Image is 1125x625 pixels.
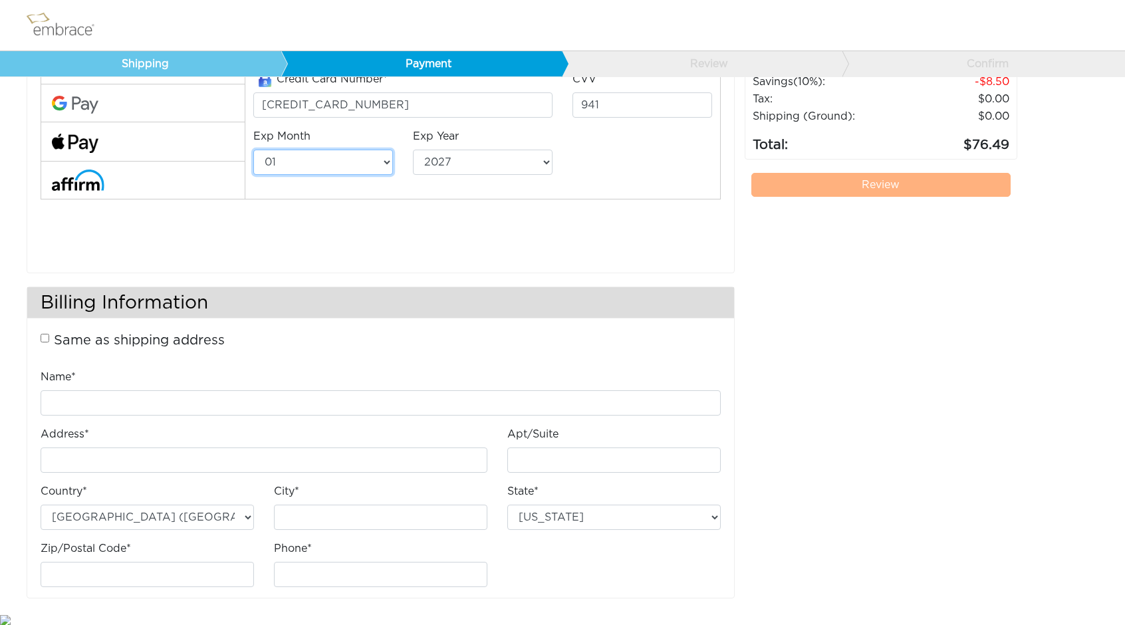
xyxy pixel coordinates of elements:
h3: Billing Information [27,287,734,318]
label: Apt/Suite [507,426,559,442]
label: Address* [41,426,89,442]
label: Exp Year [413,128,459,144]
label: Country* [41,483,87,499]
td: 76.49 [894,125,1010,156]
label: Name* [41,369,76,385]
td: $0.00 [894,108,1010,125]
img: amazon-lock.png [253,72,277,87]
td: Total: [752,125,894,156]
a: Review [751,173,1011,197]
label: Same as shipping address [54,330,225,350]
label: Zip/Postal Code* [41,541,131,557]
td: Savings : [752,73,894,90]
td: 8.50 [894,73,1010,90]
a: Confirm [842,51,1123,76]
label: City* [274,483,299,499]
img: fullApplePay.png [52,134,98,153]
label: Exp Month [253,128,311,144]
span: (10%) [793,76,822,87]
label: Credit Card Number* [253,71,388,88]
td: Shipping (Ground): [752,108,894,125]
td: Tax: [752,90,894,108]
td: 0.00 [894,90,1010,108]
label: Phone* [274,541,312,557]
img: affirm-logo.svg [52,170,104,190]
a: Review [561,51,842,76]
label: State* [507,483,539,499]
label: CVV [572,71,596,87]
img: Google-Pay-Logo.svg [52,96,98,114]
img: logo.png [23,9,110,42]
a: Payment [281,51,562,76]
